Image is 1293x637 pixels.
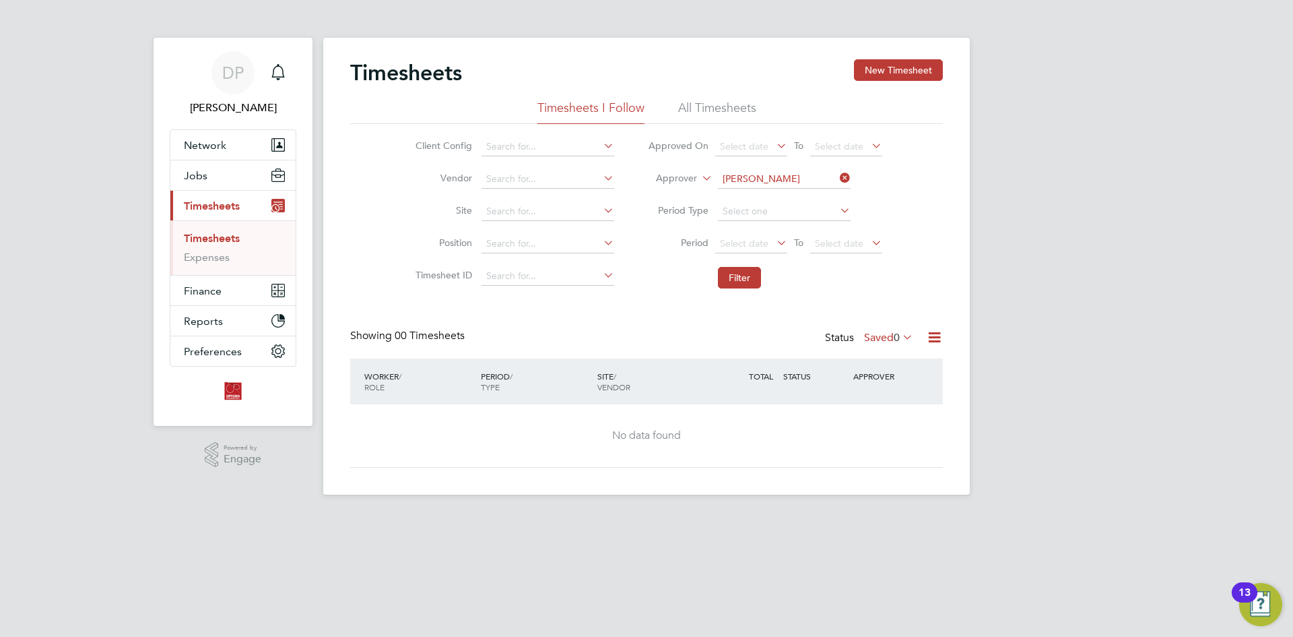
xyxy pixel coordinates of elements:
button: Finance [170,276,296,305]
input: Search for... [718,170,851,189]
a: Expenses [184,251,230,264]
label: Saved [864,331,913,344]
div: No data found [364,429,929,443]
input: Search for... [482,267,614,286]
div: WORKER [361,364,477,399]
nav: Main navigation [154,38,312,426]
a: Timesheets [184,232,240,245]
label: Vendor [411,172,472,184]
label: Client Config [411,140,472,152]
label: Approver [636,172,697,185]
span: Duncan Peake [170,100,296,116]
label: Site [411,204,472,216]
div: SITE [594,364,710,399]
span: To [790,234,807,251]
span: TOTAL [749,371,773,382]
button: Filter [718,267,761,289]
div: APPROVER [850,364,920,388]
span: 00 Timesheets [395,329,465,342]
li: Timesheets I Follow [537,100,644,124]
span: Powered by [224,442,261,454]
a: Go to home page [170,380,296,402]
button: Jobs [170,160,296,190]
a: Powered byEngage [205,442,262,468]
span: Network [184,139,226,152]
span: DP [222,64,244,82]
span: / [614,371,616,382]
span: Reports [184,315,223,328]
input: Search for... [482,170,614,189]
span: Select date [720,140,768,152]
div: Timesheets [170,220,296,275]
button: Timesheets [170,191,296,220]
span: Select date [815,140,863,152]
div: Showing [350,329,467,343]
h2: Timesheets [350,59,462,86]
button: Reports [170,306,296,336]
img: optionsresourcing-logo-retina.png [222,380,244,402]
span: Preferences [184,345,242,358]
span: Select date [720,237,768,249]
label: Period Type [648,204,708,216]
div: 13 [1238,593,1251,610]
span: / [399,371,401,382]
span: Jobs [184,169,207,182]
span: To [790,137,807,154]
div: STATUS [780,364,850,388]
a: DP[PERSON_NAME] [170,51,296,116]
div: Status [825,329,916,348]
li: All Timesheets [678,100,756,124]
button: Network [170,130,296,160]
span: 0 [894,331,900,344]
button: New Timesheet [854,59,943,81]
input: Search for... [482,138,614,156]
input: Search for... [482,202,614,221]
span: Finance [184,284,222,297]
input: Select one [718,202,851,221]
span: ROLE [364,382,385,392]
button: Open Resource Center, 13 new notifications [1239,583,1282,626]
span: Timesheets [184,200,240,212]
span: / [510,371,512,382]
input: Search for... [482,235,614,253]
span: TYPE [481,382,500,392]
span: VENDOR [597,382,630,392]
div: PERIOD [477,364,594,399]
span: Engage [224,454,261,465]
label: Timesheet ID [411,269,472,281]
button: Preferences [170,336,296,366]
label: Approved On [648,140,708,152]
label: Period [648,237,708,249]
label: Position [411,237,472,249]
span: Select date [815,237,863,249]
